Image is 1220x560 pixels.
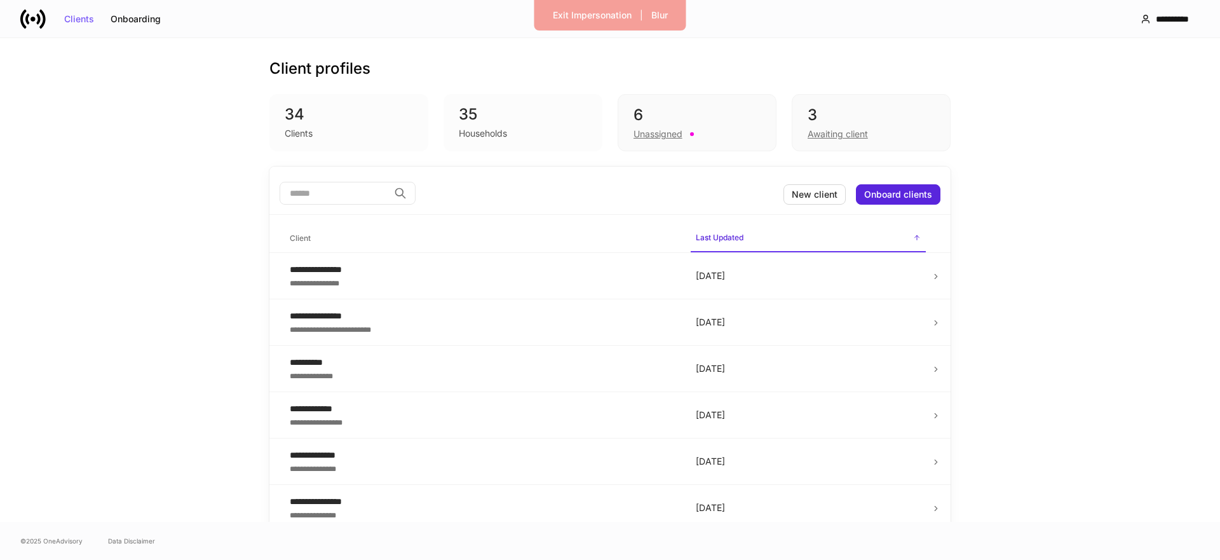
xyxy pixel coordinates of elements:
[643,5,676,25] button: Blur
[696,455,921,468] p: [DATE]
[285,127,313,140] div: Clients
[651,11,668,20] div: Blur
[783,184,846,205] button: New client
[290,232,311,244] h6: Client
[856,184,940,205] button: Onboard clients
[808,105,935,125] div: 3
[553,11,632,20] div: Exit Impersonation
[285,104,413,125] div: 34
[696,409,921,421] p: [DATE]
[269,58,370,79] h3: Client profiles
[285,226,681,252] span: Client
[691,225,926,252] span: Last Updated
[634,105,761,125] div: 6
[696,502,921,514] p: [DATE]
[696,362,921,375] p: [DATE]
[864,190,932,199] div: Onboard clients
[111,15,161,24] div: Onboarding
[696,270,921,282] p: [DATE]
[634,128,682,140] div: Unassigned
[696,316,921,329] p: [DATE]
[108,536,155,546] a: Data Disclaimer
[792,190,837,199] div: New client
[618,94,776,151] div: 6Unassigned
[459,127,507,140] div: Households
[696,231,743,243] h6: Last Updated
[808,128,868,140] div: Awaiting client
[545,5,640,25] button: Exit Impersonation
[64,15,94,24] div: Clients
[792,94,951,151] div: 3Awaiting client
[102,9,169,29] button: Onboarding
[56,9,102,29] button: Clients
[20,536,83,546] span: © 2025 OneAdvisory
[459,104,587,125] div: 35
